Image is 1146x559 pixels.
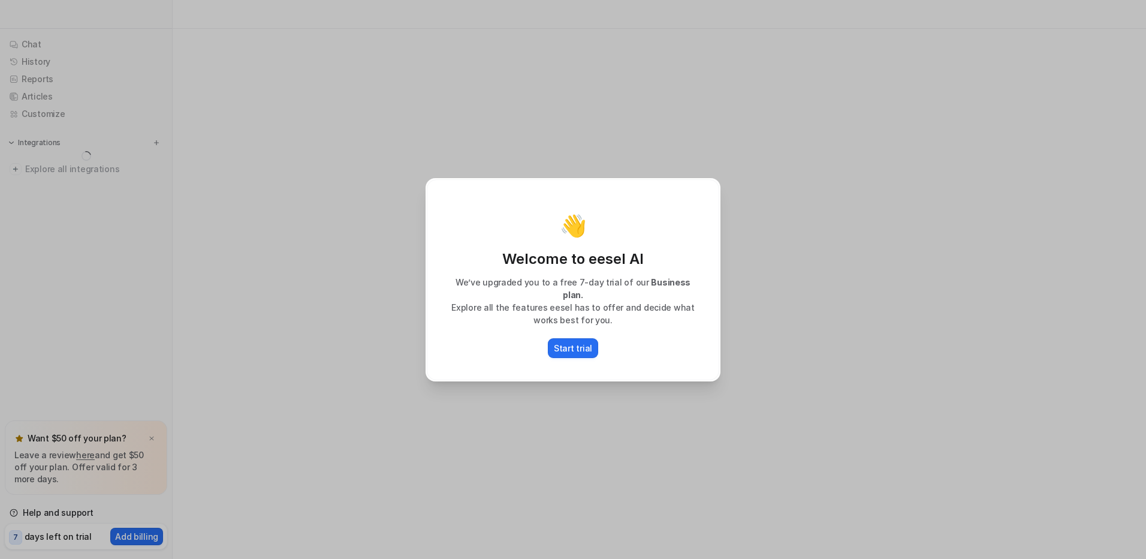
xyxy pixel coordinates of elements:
p: We’ve upgraded you to a free 7-day trial of our [439,276,707,301]
p: Welcome to eesel AI [439,250,707,269]
p: Explore all the features eesel has to offer and decide what works best for you. [439,301,707,326]
button: Start trial [548,338,598,358]
p: 👋 [560,214,587,238]
p: Start trial [554,342,592,354]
